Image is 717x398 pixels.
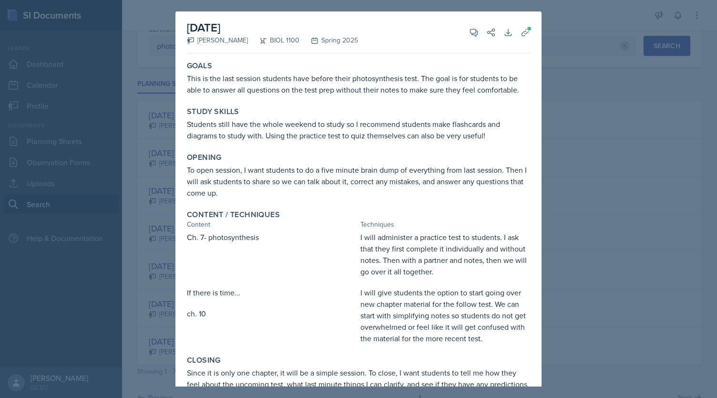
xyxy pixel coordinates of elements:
p: Ch. 7- photosynthesis [187,231,357,243]
label: Opening [187,153,222,162]
p: ch. 10 [187,308,357,319]
label: Study Skills [187,107,239,116]
p: I will administer a practice test to students. I ask that they first complete it individually and... [360,231,530,277]
label: Content / Techniques [187,210,280,220]
label: Goals [187,61,212,71]
label: Closing [187,356,221,365]
p: If there is time... [187,287,357,298]
div: Content [187,220,357,230]
p: To open session, I want students to do a five minute brain dump of everything from last session. ... [187,164,530,199]
p: This is the last session students have before their photosynthesis test. The goal is for students... [187,73,530,95]
div: BIOL 1100 [248,35,299,45]
div: [PERSON_NAME] [187,35,248,45]
div: Spring 2025 [299,35,358,45]
p: I will give students the option to start going over new chapter material for the follow test. We ... [360,287,530,344]
div: Techniques [360,220,530,230]
h2: [DATE] [187,19,358,36]
p: Students still have the whole weekend to study so I recommend students make flashcards and diagra... [187,118,530,141]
